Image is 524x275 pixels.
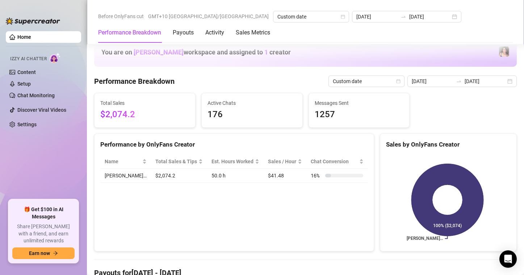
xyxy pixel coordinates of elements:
span: swap-right [401,14,406,20]
img: Lauren [499,46,509,57]
th: Sales / Hour [264,155,306,169]
div: Performance by OnlyFans Creator [100,140,368,149]
input: End date [465,77,506,85]
a: Home [17,34,31,40]
span: to [456,78,462,84]
div: Sales Metrics [236,28,270,37]
input: Start date [412,77,453,85]
div: Payouts [173,28,194,37]
div: Est. Hours Worked [211,157,253,165]
span: GMT+10 [GEOGRAPHIC_DATA]/[GEOGRAPHIC_DATA] [148,11,269,22]
button: Earn nowarrow-right [12,247,75,259]
input: Start date [356,13,398,21]
th: Chat Conversion [306,155,368,169]
span: Total Sales & Tips [155,157,197,165]
h1: You are on workspace and assigned to creator [101,48,291,56]
span: Sales / Hour [268,157,296,165]
span: Izzy AI Chatter [10,56,47,62]
td: $41.48 [264,169,306,183]
span: [PERSON_NAME] [134,48,184,56]
a: Discover Viral Videos [17,107,66,113]
a: Content [17,69,36,75]
span: Chat Conversion [311,157,357,165]
span: swap-right [456,78,462,84]
span: calendar [396,79,401,83]
span: calendar [341,15,345,19]
img: AI Chatter [50,53,61,63]
td: [PERSON_NAME]… [100,169,151,183]
span: Messages Sent [315,99,404,107]
h4: Performance Breakdown [94,76,175,86]
span: Custom date [333,76,400,87]
span: to [401,14,406,20]
div: Activity [205,28,224,37]
span: Earn now [29,250,50,256]
img: logo-BBDzfeDw.svg [6,17,60,25]
a: Settings [17,122,37,127]
a: Setup [17,81,31,87]
span: arrow-right [53,251,58,256]
div: Performance Breakdown [98,28,161,37]
span: 🎁 Get $100 in AI Messages [12,206,75,220]
td: $2,074.2 [151,169,207,183]
span: 16 % [311,172,322,180]
span: Active Chats [207,99,297,107]
a: Chat Monitoring [17,93,55,98]
td: 50.0 h [207,169,264,183]
text: [PERSON_NAME]… [406,236,443,241]
span: Name [105,157,141,165]
th: Name [100,155,151,169]
span: $2,074.2 [100,108,189,122]
span: Before OnlyFans cut [98,11,144,22]
span: 1 [264,48,268,56]
div: Sales by OnlyFans Creator [386,140,511,149]
span: Custom date [277,11,345,22]
div: Open Intercom Messenger [499,250,517,268]
span: 176 [207,108,297,122]
span: 1257 [315,108,404,122]
th: Total Sales & Tips [151,155,207,169]
input: End date [409,13,450,21]
span: Total Sales [100,99,189,107]
span: Share [PERSON_NAME] with a friend, and earn unlimited rewards [12,223,75,245]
